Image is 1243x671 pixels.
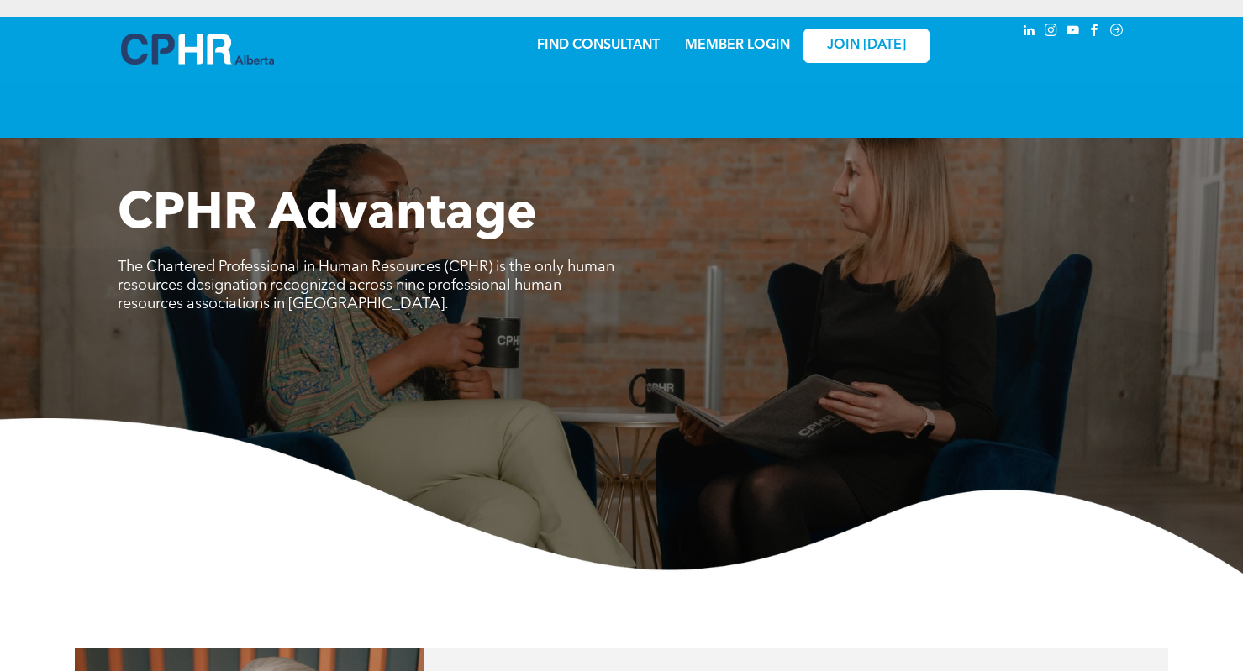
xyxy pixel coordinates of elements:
[1020,21,1039,44] a: linkedin
[1064,21,1082,44] a: youtube
[118,259,614,312] span: The Chartered Professional in Human Resources (CPHR) is the only human resources designation reco...
[685,39,790,52] a: MEMBER LOGIN
[537,39,660,52] a: FIND CONSULTANT
[803,29,930,63] a: JOIN [DATE]
[827,38,906,54] span: JOIN [DATE]
[1042,21,1061,44] a: instagram
[1086,21,1104,44] a: facebook
[118,190,537,240] span: CPHR Advantage
[121,34,274,65] img: A blue and white logo for cp alberta
[1108,21,1126,44] a: Social network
